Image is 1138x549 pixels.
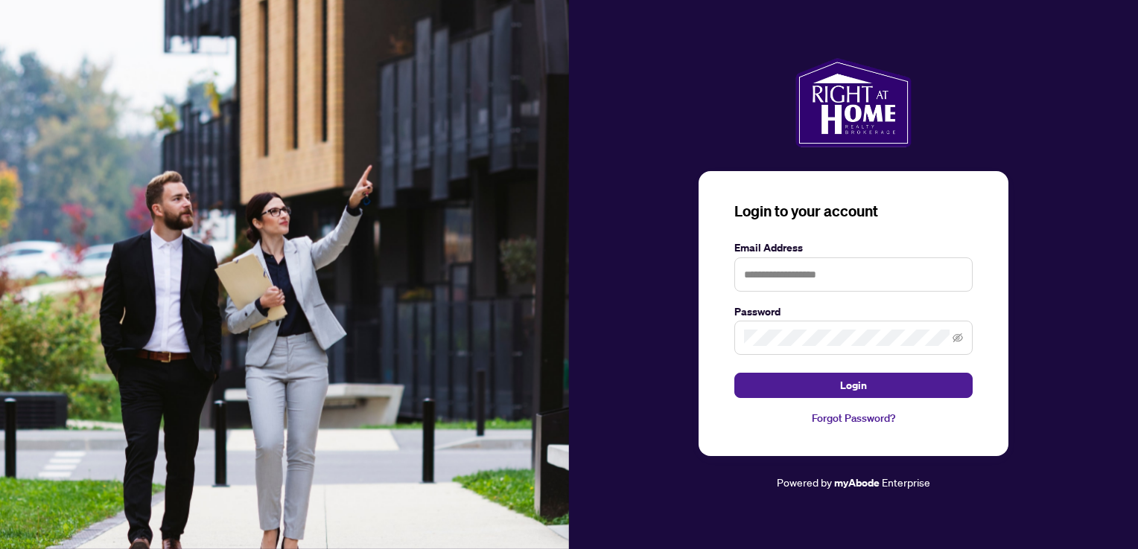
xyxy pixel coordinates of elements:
img: ma-logo [795,58,911,147]
a: myAbode [834,475,880,491]
span: Enterprise [882,475,930,489]
label: Email Address [734,240,973,256]
label: Password [734,304,973,320]
h3: Login to your account [734,201,973,222]
span: Login [840,373,867,397]
span: Powered by [777,475,832,489]
a: Forgot Password? [734,410,973,426]
button: Login [734,373,973,398]
span: eye-invisible [953,333,963,343]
